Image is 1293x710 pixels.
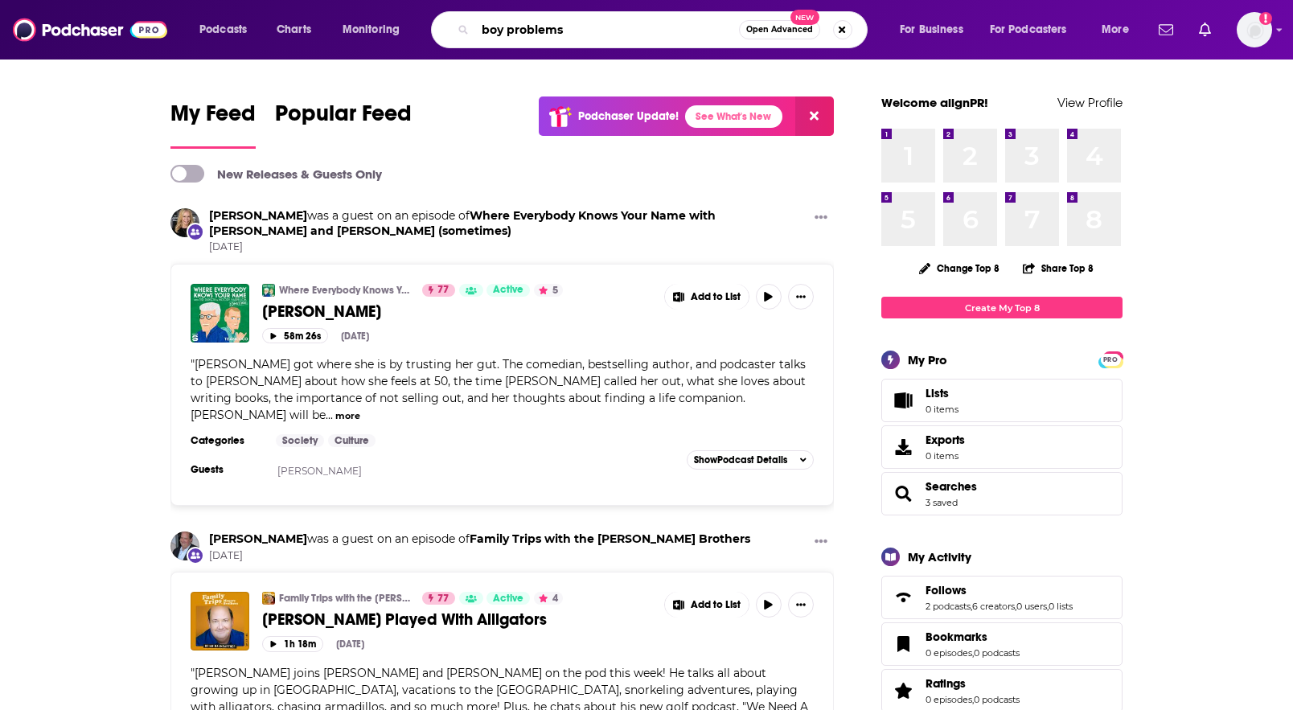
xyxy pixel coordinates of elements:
span: Follows [926,583,967,597]
img: Podchaser - Follow, Share and Rate Podcasts [13,14,167,45]
a: 3 saved [926,497,958,508]
span: [PERSON_NAME] [262,302,381,322]
span: Add to List [691,599,741,611]
span: , [1047,601,1049,612]
button: open menu [1090,17,1149,43]
button: Show More Button [808,208,834,228]
span: Exports [926,433,965,447]
a: 0 podcasts [974,694,1020,705]
a: Bookmarks [887,633,919,655]
span: [DATE] [209,549,750,563]
a: Family Trips with the Meyers Brothers [470,531,750,546]
div: New Appearance [187,223,204,240]
a: Chelsea Handler [209,208,307,223]
a: View Profile [1057,95,1123,110]
h3: Guests [191,463,263,476]
span: [DATE] [209,240,808,254]
a: Where Everybody Knows Your Name with Ted Danson and Woody Harrelson (sometimes) [209,208,716,238]
a: 0 episodes [926,694,972,705]
span: 77 [437,282,449,298]
button: Share Top 8 [1022,252,1094,284]
a: PRO [1101,353,1120,365]
span: Logged in as alignPR [1237,12,1272,47]
button: Open AdvancedNew [739,20,820,39]
a: Follows [926,583,1073,597]
span: Active [493,282,523,298]
a: New Releases & Guests Only [170,165,382,183]
span: Exports [887,436,919,458]
a: [PERSON_NAME] Played With Alligators [262,609,653,630]
button: Show More Button [788,284,814,310]
button: 5 [534,284,563,297]
a: Follows [887,586,919,609]
a: 0 lists [1049,601,1073,612]
span: Bookmarks [926,630,987,644]
div: My Activity [908,549,971,564]
span: PRO [1101,354,1120,366]
button: Show profile menu [1237,12,1272,47]
img: BRIAN BAUMGARTNER Played With Alligators [191,592,249,650]
button: Show More Button [665,284,749,310]
a: Culture [328,434,376,447]
button: open menu [188,17,268,43]
span: Monitoring [343,18,400,41]
a: Chelsea Handler [170,208,199,237]
button: Show More Button [788,592,814,618]
button: 1h 18m [262,636,323,651]
a: Brian Baumgartner [170,531,199,560]
span: Searches [881,472,1123,515]
div: Search podcasts, credits, & more... [446,11,883,48]
a: See What's New [685,105,782,128]
a: Bookmarks [926,630,1020,644]
a: Lists [881,379,1123,422]
a: Where Everybody Knows Your Name with [PERSON_NAME] and [PERSON_NAME] (sometimes) [279,284,412,297]
span: , [1015,601,1016,612]
span: Lists [926,386,949,400]
a: Welcome alignPR! [881,95,988,110]
button: open menu [331,17,421,43]
img: Chelsea Handler [191,284,249,343]
a: Exports [881,425,1123,469]
span: Popular Feed [275,100,412,137]
a: 0 podcasts [974,647,1020,659]
div: New Appearance [187,547,204,564]
div: [DATE] [341,330,369,342]
a: [PERSON_NAME] [277,465,362,477]
button: open menu [889,17,983,43]
button: Show More Button [808,531,834,552]
h3: was a guest on an episode of [209,208,808,239]
a: Ratings [887,679,919,702]
a: Family Trips with the [PERSON_NAME] Brothers [279,592,412,605]
span: For Business [900,18,963,41]
button: 4 [534,592,563,605]
span: [PERSON_NAME] got where she is by trusting her gut. The comedian, bestselling author, and podcast... [191,357,806,422]
span: Follows [881,576,1123,619]
span: Add to List [691,291,741,303]
img: Family Trips with the Meyers Brothers [262,592,275,605]
span: More [1102,18,1129,41]
span: Open Advanced [746,26,813,34]
span: 0 items [926,404,958,415]
span: Ratings [926,676,966,691]
span: Charts [277,18,311,41]
a: 77 [422,284,455,297]
span: Podcasts [199,18,247,41]
button: Show More Button [665,592,749,618]
input: Search podcasts, credits, & more... [475,17,739,43]
a: Searches [926,479,977,494]
a: Where Everybody Knows Your Name with Ted Danson and Woody Harrelson (sometimes) [262,284,275,297]
button: 58m 26s [262,328,328,343]
img: User Profile [1237,12,1272,47]
svg: Add a profile image [1259,12,1272,25]
span: , [972,694,974,705]
a: Popular Feed [275,100,412,149]
div: [DATE] [336,638,364,650]
span: 77 [437,591,449,607]
button: more [335,409,360,423]
button: ShowPodcast Details [687,450,814,470]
